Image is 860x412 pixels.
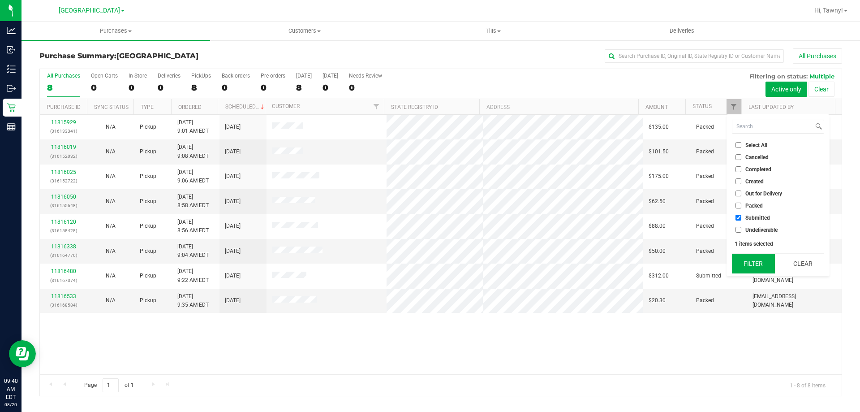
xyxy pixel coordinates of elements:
div: 8 [191,82,211,93]
a: Amount [645,104,668,110]
span: Not Applicable [106,297,116,304]
input: Created [735,178,741,184]
span: Packed [745,203,763,208]
button: Active only [765,82,807,97]
span: 1 - 8 of 8 items [783,378,833,392]
span: [GEOGRAPHIC_DATA] [116,52,198,60]
div: Deliveries [158,73,181,79]
span: [DATE] [225,147,241,156]
h3: Purchase Summary: [39,52,307,60]
span: $135.00 [649,123,669,131]
p: (316167374) [45,276,82,285]
span: Purchases [21,27,210,35]
span: $88.00 [649,222,666,230]
input: Out for Delivery [735,191,741,196]
a: Customers [210,22,399,40]
a: 11816050 [51,194,76,200]
span: Packed [696,147,714,156]
div: [DATE] [322,73,338,79]
span: $312.00 [649,272,669,280]
span: Pickup [140,123,156,131]
div: Back-orders [222,73,250,79]
span: [DATE] [225,222,241,230]
span: Not Applicable [106,148,116,155]
span: Packed [696,123,714,131]
p: (316168584) [45,301,82,309]
span: Undeliverable [745,227,778,233]
th: Address [479,99,638,115]
span: Submitted [745,215,770,221]
span: Pickup [140,247,156,256]
div: 8 [296,82,312,93]
span: Created [745,179,764,184]
div: 0 [91,82,118,93]
a: Filter [369,99,384,114]
inline-svg: Inventory [7,65,16,74]
inline-svg: Reports [7,122,16,131]
a: State Registry ID [391,104,438,110]
span: [DATE] [225,296,241,305]
span: Not Applicable [106,248,116,254]
a: Deliveries [588,22,776,40]
button: N/A [106,247,116,256]
a: Tills [399,22,587,40]
div: 8 [47,82,80,93]
p: (316158428) [45,226,82,235]
input: Search Purchase ID, Original ID, State Registry ID or Customer Name... [605,49,784,63]
a: Purchase ID [47,104,81,110]
div: Open Carts [91,73,118,79]
span: Pickup [140,272,156,280]
span: Packed [696,222,714,230]
span: [DATE] 9:04 AM EDT [177,243,209,260]
a: Customer [272,103,300,109]
span: Not Applicable [106,124,116,130]
span: [DATE] 9:35 AM EDT [177,292,209,309]
p: (316152722) [45,177,82,185]
span: [DATE] 9:08 AM EDT [177,143,209,160]
span: Pickup [140,172,156,181]
p: (316155648) [45,201,82,210]
inline-svg: Retail [7,103,16,112]
span: [DATE] 9:01 AM EDT [177,118,209,135]
span: Not Applicable [106,273,116,279]
p: 09:40 AM EDT [4,377,17,401]
a: 11816120 [51,219,76,225]
a: Filter [727,99,741,114]
a: Type [141,104,154,110]
div: 1 items selected [735,241,821,247]
span: [DATE] 9:22 AM EDT [177,267,209,284]
inline-svg: Outbound [7,84,16,93]
input: Completed [735,166,741,172]
a: Ordered [178,104,202,110]
iframe: Resource center [9,340,36,367]
button: All Purchases [793,48,842,64]
span: [DATE] [225,247,241,256]
a: 11816025 [51,169,76,175]
div: 0 [158,82,181,93]
button: Clear [808,82,834,97]
span: [DATE] [225,197,241,206]
span: $20.30 [649,296,666,305]
inline-svg: Analytics [7,26,16,35]
span: Out for Delivery [745,191,782,196]
a: Sync Status [94,104,129,110]
p: (316133341) [45,127,82,135]
button: N/A [106,197,116,206]
input: Search [732,120,813,133]
a: 11816480 [51,268,76,274]
span: [DATE] [225,272,241,280]
div: All Purchases [47,73,80,79]
span: [DATE] [225,123,241,131]
span: Cancelled [745,155,769,160]
span: Pickup [140,197,156,206]
inline-svg: Inbound [7,45,16,54]
span: Pickup [140,296,156,305]
button: N/A [106,272,116,280]
input: Submitted [735,215,741,221]
span: Pickup [140,147,156,156]
input: 1 [103,378,119,392]
span: $50.00 [649,247,666,256]
span: Pickup [140,222,156,230]
a: Scheduled [225,104,266,110]
span: $62.50 [649,197,666,206]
